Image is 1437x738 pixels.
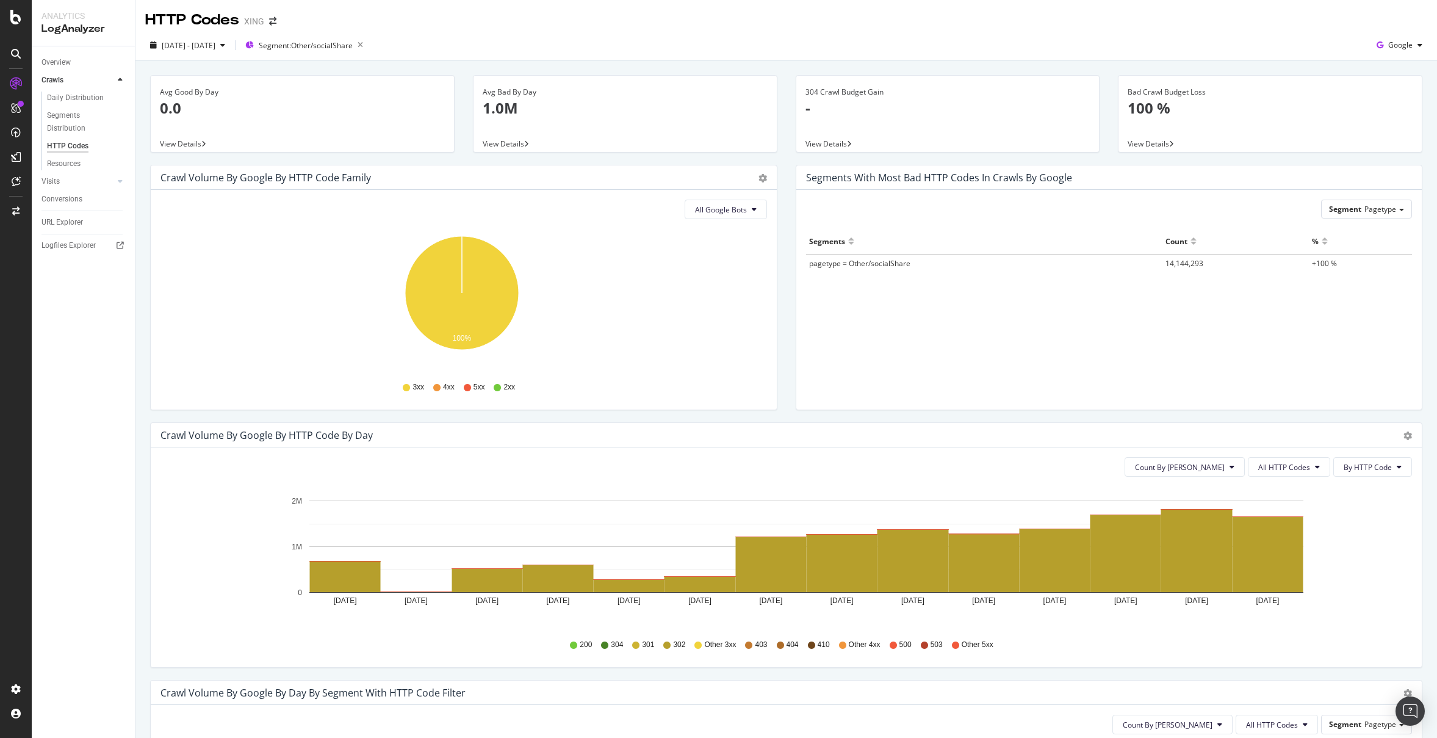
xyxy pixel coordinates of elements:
button: Count By [PERSON_NAME] [1112,715,1233,734]
span: All Google Bots [695,204,747,215]
div: Open Intercom Messenger [1396,696,1425,726]
text: [DATE] [547,596,570,605]
text: [DATE] [334,596,357,605]
span: Count By Day [1135,462,1225,472]
span: [DATE] - [DATE] [162,40,215,51]
svg: A chart. [160,487,1403,628]
div: Logfiles Explorer [41,239,96,252]
svg: A chart. [160,229,762,371]
a: Conversions [41,193,126,206]
span: View Details [1128,139,1169,149]
div: gear [758,174,767,183]
span: 200 [580,640,592,650]
button: Segment:Other/socialShare [240,35,368,55]
text: 1M [292,543,302,551]
span: Pagetype [1364,204,1396,214]
span: 14,144,293 [1165,258,1203,269]
button: All HTTP Codes [1236,715,1318,734]
span: Other 4xx [849,640,881,650]
a: Crawls [41,74,114,87]
span: All HTTP Codes [1258,462,1310,472]
text: [DATE] [475,596,499,605]
a: Segments Distribution [47,109,126,135]
a: HTTP Codes [47,140,126,153]
text: 0 [298,588,302,597]
a: Overview [41,56,126,69]
div: Segments Distribution [47,109,115,135]
div: Resources [47,157,81,170]
span: 4xx [443,382,455,393]
button: Google [1372,35,1427,55]
p: - [805,98,1090,118]
span: 403 [755,640,767,650]
text: [DATE] [972,596,995,605]
span: 404 [787,640,799,650]
div: % [1312,231,1319,251]
span: Other 3xx [704,640,736,650]
a: URL Explorer [41,216,126,229]
span: Segment: Other/socialShare [259,40,353,51]
text: [DATE] [618,596,641,605]
div: Crawls [41,74,63,87]
span: By HTTP Code [1344,462,1392,472]
span: View Details [160,139,201,149]
div: 304 Crawl Budget Gain [805,87,1090,98]
div: HTTP Codes [145,10,239,31]
span: Count By Day [1123,720,1212,730]
div: Daily Distribution [47,92,104,104]
div: URL Explorer [41,216,83,229]
text: [DATE] [405,596,428,605]
div: Crawl Volume by google by HTTP Code by Day [160,429,373,441]
text: [DATE] [901,596,924,605]
span: 410 [818,640,830,650]
div: Segments [809,231,845,251]
p: 100 % [1128,98,1413,118]
div: Analytics [41,10,125,22]
span: 302 [673,640,685,650]
span: 5xx [474,382,485,393]
button: By HTTP Code [1333,457,1412,477]
div: HTTP Codes [47,140,88,153]
button: Count By [PERSON_NAME] [1125,457,1245,477]
a: Logfiles Explorer [41,239,126,252]
button: All HTTP Codes [1248,457,1330,477]
div: Bad Crawl Budget Loss [1128,87,1413,98]
div: LogAnalyzer [41,22,125,36]
text: [DATE] [1185,596,1208,605]
span: pagetype = Other/socialShare [809,258,910,269]
span: +100 % [1312,258,1337,269]
text: [DATE] [759,596,782,605]
p: 0.0 [160,98,445,118]
a: Visits [41,175,114,188]
div: gear [1403,432,1412,440]
span: 301 [642,640,654,650]
div: Count [1165,231,1187,251]
text: 2M [292,497,302,505]
a: Daily Distribution [47,92,126,104]
text: [DATE] [1043,596,1067,605]
span: View Details [805,139,847,149]
span: Segment [1329,719,1361,729]
div: Visits [41,175,60,188]
span: 2xx [503,382,515,393]
text: [DATE] [1114,596,1137,605]
div: Crawl Volume by google by HTTP Code Family [160,172,371,184]
p: 1.0M [483,98,768,118]
span: Segment [1329,204,1361,214]
span: 503 [931,640,943,650]
span: Google [1388,40,1413,50]
button: [DATE] - [DATE] [145,35,230,55]
div: arrow-right-arrow-left [269,17,276,26]
button: All Google Bots [685,200,767,219]
span: All HTTP Codes [1246,720,1298,730]
text: 100% [453,334,472,342]
text: [DATE] [688,596,711,605]
div: gear [1403,689,1412,698]
span: Other 5xx [962,640,993,650]
text: [DATE] [830,596,854,605]
span: Pagetype [1364,719,1396,729]
span: 500 [899,640,912,650]
span: 3xx [412,382,424,393]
